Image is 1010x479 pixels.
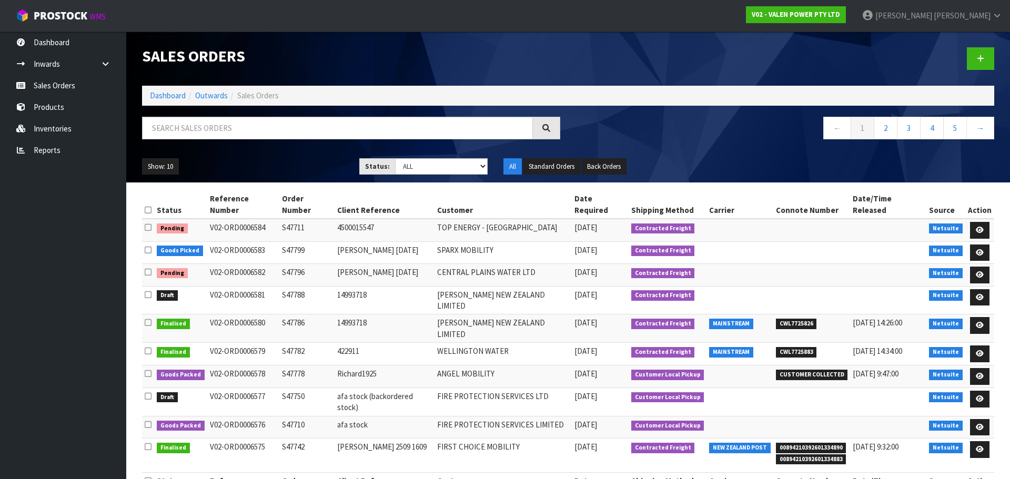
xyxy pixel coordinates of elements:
[576,117,994,142] nav: Page navigation
[335,286,435,314] td: 14993718
[279,264,335,287] td: S47796
[776,347,817,358] span: CWL7725883
[142,158,179,175] button: Show: 10
[631,290,695,301] span: Contracted Freight
[335,241,435,264] td: [PERSON_NAME] [DATE]
[631,421,704,431] span: Customer Local Pickup
[853,442,898,452] span: [DATE] 9:32:00
[574,245,597,255] span: [DATE]
[850,190,926,219] th: Date/Time Released
[709,443,771,453] span: NEW ZEALAND POST
[929,319,963,329] span: Netsuite
[929,347,963,358] span: Netsuite
[435,314,572,343] td: [PERSON_NAME] NEW ZEALAND LIMITED
[34,9,87,23] span: ProStock
[631,319,695,329] span: Contracted Freight
[574,442,597,452] span: [DATE]
[157,392,178,403] span: Draft
[853,318,902,328] span: [DATE] 14:26:00
[207,388,279,416] td: V02-ORD0006577
[365,162,390,171] strong: Status:
[574,346,597,356] span: [DATE]
[335,190,435,219] th: Client Reference
[157,421,205,431] span: Goods Packed
[631,392,704,403] span: Customer Local Pickup
[929,246,963,256] span: Netsuite
[631,246,695,256] span: Contracted Freight
[435,219,572,241] td: TOP ENERGY - [GEOGRAPHIC_DATA]
[853,369,898,379] span: [DATE] 9:47:00
[207,190,279,219] th: Reference Number
[929,370,963,380] span: Netsuite
[929,421,963,431] span: Netsuite
[335,219,435,241] td: 4500015547
[897,117,921,139] a: 3
[207,264,279,287] td: V02-ORD0006582
[279,190,335,219] th: Order Number
[279,416,335,439] td: S47710
[335,314,435,343] td: 14993718
[926,190,965,219] th: Source
[435,190,572,219] th: Customer
[157,268,188,279] span: Pending
[631,370,704,380] span: Customer Local Pickup
[207,416,279,439] td: V02-ORD0006576
[929,290,963,301] span: Netsuite
[574,420,597,430] span: [DATE]
[574,318,597,328] span: [DATE]
[631,347,695,358] span: Contracted Freight
[157,347,190,358] span: Finalised
[335,388,435,416] td: afa stock (backordered stock)
[631,443,695,453] span: Contracted Freight
[435,439,572,472] td: FIRST CHOICE MOBILITY
[142,47,560,65] h1: Sales Orders
[237,90,279,100] span: Sales Orders
[154,190,207,219] th: Status
[335,439,435,472] td: [PERSON_NAME] 2509 1609
[874,117,897,139] a: 2
[279,286,335,314] td: S47788
[776,319,817,329] span: CWL7725826
[435,264,572,287] td: CENTRAL PLAINS WATER LTD
[574,369,597,379] span: [DATE]
[207,365,279,388] td: V02-ORD0006578
[279,314,335,343] td: S47786
[157,223,188,234] span: Pending
[157,290,178,301] span: Draft
[207,219,279,241] td: V02-ORD0006584
[89,12,106,22] small: WMS
[929,223,963,234] span: Netsuite
[279,365,335,388] td: S47778
[157,319,190,329] span: Finalised
[335,264,435,287] td: [PERSON_NAME] [DATE]
[279,241,335,264] td: S47799
[157,443,190,453] span: Finalised
[709,319,753,329] span: MAINSTREAM
[435,416,572,439] td: FIRE PROTECTION SERVICES LIMITED
[574,222,597,232] span: [DATE]
[706,190,773,219] th: Carrier
[773,190,851,219] th: Connote Number
[920,117,944,139] a: 4
[335,343,435,365] td: 422911
[929,443,963,453] span: Netsuite
[853,346,902,356] span: [DATE] 14:34:00
[929,392,963,403] span: Netsuite
[851,117,874,139] a: 1
[581,158,627,175] button: Back Orders
[435,343,572,365] td: WELLINGTON WATER
[195,90,228,100] a: Outwards
[752,10,840,19] strong: V02 - VALEN POWER PTY LTD
[279,219,335,241] td: S47711
[503,158,522,175] button: All
[157,370,205,380] span: Goods Packed
[335,416,435,439] td: afa stock
[929,268,963,279] span: Netsuite
[207,241,279,264] td: V02-ORD0006583
[150,90,186,100] a: Dashboard
[631,268,695,279] span: Contracted Freight
[279,343,335,365] td: S47782
[776,443,846,453] span: 00894210392601334890
[335,365,435,388] td: Richard1925
[574,391,597,401] span: [DATE]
